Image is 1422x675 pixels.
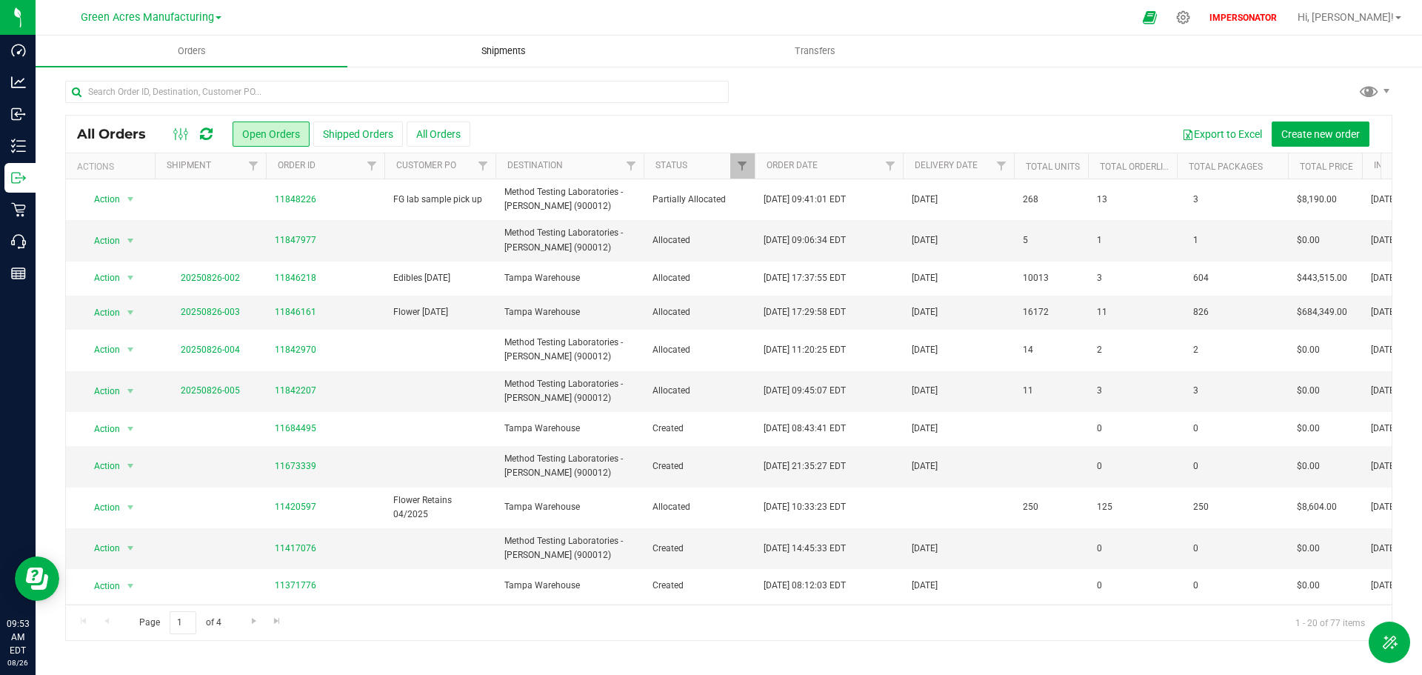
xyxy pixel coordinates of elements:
span: [DATE] [912,343,938,357]
span: 0 [1186,575,1206,596]
span: 0 [1186,456,1206,477]
a: Order ID [278,160,316,170]
span: $684,349.00 [1297,305,1347,319]
span: Tampa Warehouse [504,422,635,436]
span: $0.00 [1297,343,1320,357]
input: 1 [170,611,196,634]
span: Method Testing Laboratories - [PERSON_NAME] (900012) [504,226,635,254]
span: Method Testing Laboratories - [PERSON_NAME] (900012) [504,185,635,213]
span: select [121,267,140,288]
span: select [121,230,140,251]
span: [DATE] 09:41:01 EDT [764,193,846,207]
span: 3 [1186,380,1206,402]
span: Action [81,419,121,439]
span: [DATE] [912,579,938,593]
span: Flower [DATE] [393,305,487,319]
a: 11846218 [275,271,316,285]
span: $0.00 [1297,459,1320,473]
span: Method Testing Laboratories - [PERSON_NAME] (900012) [504,452,635,480]
button: All Orders [407,122,470,147]
a: 11673339 [275,459,316,473]
a: 20250826-004 [181,345,240,355]
a: Filter [989,153,1014,179]
a: 11684495 [275,422,316,436]
span: [DATE] [1371,271,1397,285]
span: [DATE] [912,422,938,436]
iframe: Resource center [15,556,59,601]
span: Action [81,576,121,596]
span: [DATE] 08:12:03 EDT [764,579,846,593]
span: select [121,189,140,210]
span: [DATE] [1371,343,1397,357]
span: 1 [1186,230,1206,251]
span: [DATE] [1371,233,1397,247]
span: [DATE] [1371,500,1397,514]
a: 11842970 [275,343,316,357]
span: 250 [1023,500,1038,514]
span: Method Testing Laboratories - [PERSON_NAME] (900012) [504,534,635,562]
span: 16172 [1023,305,1049,319]
span: 5 [1023,233,1028,247]
a: 11846161 [275,305,316,319]
a: Total Orderlines [1100,162,1180,172]
span: Allocated [652,305,746,319]
span: [DATE] 08:43:41 EDT [764,422,846,436]
span: Tampa Warehouse [504,305,635,319]
span: Method Testing Laboratories - [PERSON_NAME] (900012) [504,377,635,405]
span: Tampa Warehouse [504,500,635,514]
span: Edibles [DATE] [393,271,487,285]
button: Toggle Menu [1369,622,1410,663]
span: select [121,302,140,323]
span: [DATE] [912,459,938,473]
span: Allocated [652,500,746,514]
a: Shipments [347,36,659,67]
span: Allocated [652,271,746,285]
a: Destination [507,160,563,170]
span: Transfers [775,44,855,58]
span: FG lab sample pick up [393,193,487,207]
a: 11848226 [275,193,316,207]
span: Open Ecommerce Menu [1133,3,1166,32]
a: Go to the next page [243,611,264,631]
span: 0 [1097,422,1102,436]
span: [DATE] [912,193,938,207]
span: $0.00 [1297,233,1320,247]
button: Export to Excel [1172,122,1272,147]
span: Action [81,456,121,476]
inline-svg: Inventory [11,139,26,153]
span: 604 [1186,267,1216,289]
span: Allocated [652,233,746,247]
span: Orders [158,44,226,58]
a: Filter [619,153,644,179]
a: Status [655,160,687,170]
span: Action [81,230,121,251]
a: 11847977 [275,233,316,247]
a: Delivery Date [915,160,978,170]
span: [DATE] 17:29:58 EDT [764,305,846,319]
p: 09:53 AM EDT [7,617,29,657]
span: 3 [1097,271,1102,285]
span: 268 [1023,193,1038,207]
span: [DATE] [1371,384,1397,398]
span: $0.00 [1297,542,1320,556]
span: [DATE] 21:35:27 EDT [764,459,846,473]
span: Partially Allocated [652,193,746,207]
inline-svg: Call Center [11,234,26,249]
a: Total Price [1300,162,1353,172]
a: Shipment [167,160,211,170]
span: 3 [1186,189,1206,210]
span: 3 [1097,384,1102,398]
span: [DATE] 11:20:25 EDT [764,343,846,357]
span: 0 [1097,579,1102,593]
a: Total Units [1026,162,1080,172]
a: 11420597 [275,500,316,514]
span: [DATE] [1371,579,1397,593]
span: [DATE] [912,384,938,398]
span: Action [81,302,121,323]
span: 10013 [1023,271,1049,285]
span: [DATE] [1371,542,1397,556]
span: select [121,339,140,360]
a: Order Date [767,160,818,170]
span: Created [652,542,746,556]
span: select [121,381,140,402]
